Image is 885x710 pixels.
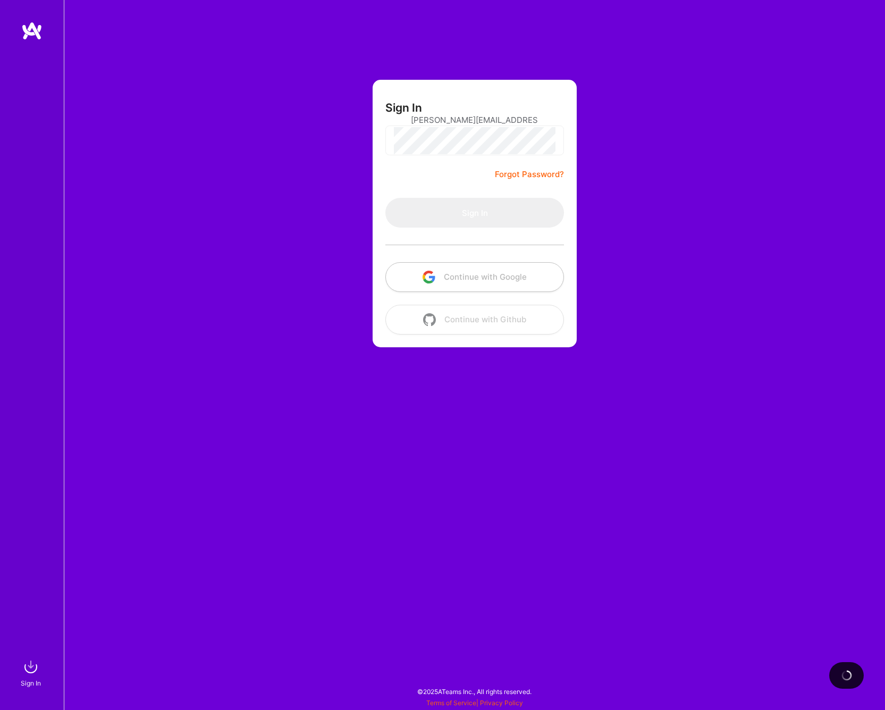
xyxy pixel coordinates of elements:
img: icon [423,313,436,326]
button: Sign In [385,198,564,228]
a: Forgot Password? [495,168,564,181]
img: sign in [20,656,41,678]
div: © 2025 ATeams Inc., All rights reserved. [64,678,885,705]
img: loading [841,670,852,681]
button: Continue with Github [385,305,564,335]
button: Continue with Google [385,262,564,292]
span: | [426,699,523,707]
h3: Sign In [385,101,422,114]
img: logo [21,21,43,40]
a: sign inSign In [22,656,41,689]
a: Terms of Service [426,699,476,707]
div: Sign In [21,678,41,689]
input: Email... [411,106,538,133]
img: icon [423,271,435,283]
a: Privacy Policy [480,699,523,707]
